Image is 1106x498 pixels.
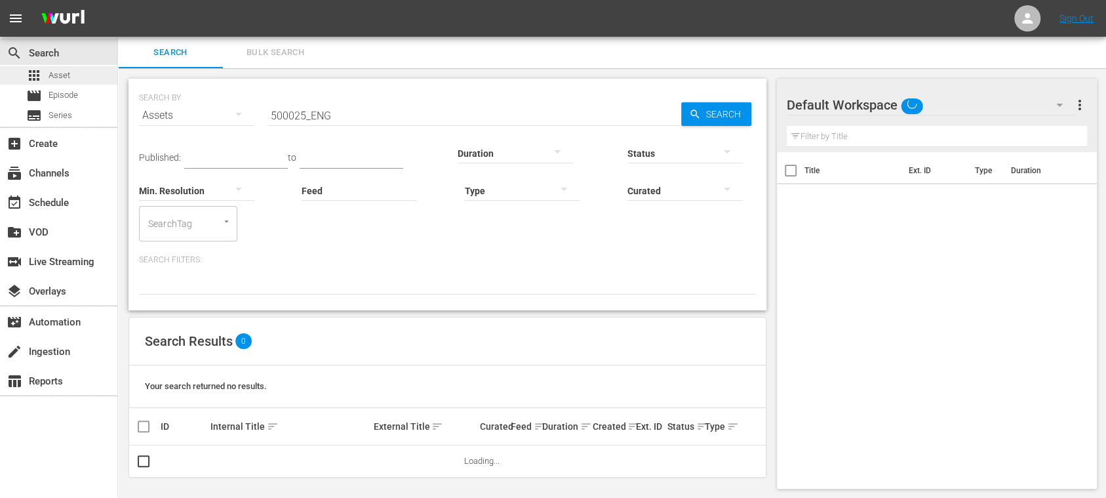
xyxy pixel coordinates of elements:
span: more_vert [1071,97,1087,113]
span: Live Streaming [7,254,22,270]
span: Published: [139,152,181,163]
span: Search [7,45,22,61]
span: Episode [26,88,42,104]
button: more_vert [1071,89,1087,121]
span: Automation [7,314,22,330]
img: ans4CAIJ8jUAAAAAAAAAAAAAAAAAAAAAAAAgQb4GAAAAAAAAAAAAAAAAAAAAAAAAJMjXAAAAAAAAAAAAAAAAAAAAAAAAgAT5G... [31,3,94,34]
th: Title [804,152,901,189]
div: Default Workspace [787,87,1076,123]
span: 0 [235,333,252,349]
span: Reports [7,373,22,389]
span: Search [126,45,215,60]
span: Overlays [7,283,22,299]
span: Search [701,102,751,126]
span: Ingestion [7,344,22,360]
div: Ext. ID [636,421,663,432]
span: Loading... [464,456,500,466]
div: External Title [373,419,475,434]
th: Type [966,152,1002,189]
span: Bulk Search [231,45,320,60]
span: Your search returned no results. [145,381,267,391]
span: Search Results [145,333,233,349]
div: Type [705,419,726,434]
span: sort [580,421,592,432]
span: menu [8,10,24,26]
div: Curated [480,421,507,432]
button: Search [681,102,751,126]
div: Assets [139,97,254,134]
span: Episode [49,89,78,102]
span: Schedule [7,195,22,211]
span: sort [267,421,279,432]
span: VOD [7,224,22,240]
th: Ext. ID [901,152,966,189]
span: Asset [49,69,70,82]
div: Status [667,419,701,434]
th: Duration [1002,152,1081,189]
span: Series [26,108,42,123]
span: Create [7,136,22,152]
div: Feed [511,419,538,434]
a: Sign Out [1059,13,1094,24]
div: Internal Title [210,419,369,434]
span: Asset [26,68,42,83]
span: sort [534,421,545,432]
p: Search Filters: [139,255,756,266]
div: Created [592,419,632,434]
div: ID [161,421,207,432]
div: Duration [542,419,588,434]
span: sort [696,421,708,432]
span: Series [49,109,72,122]
span: to [288,152,296,163]
span: sort [627,421,639,432]
span: sort [727,421,739,432]
span: sort [431,421,443,432]
span: Channels [7,165,22,181]
button: Open [220,215,233,228]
